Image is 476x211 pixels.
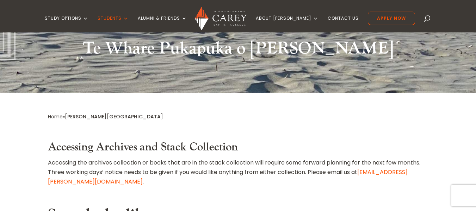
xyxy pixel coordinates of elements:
[48,113,163,120] span: »
[48,141,428,157] h3: Accessing Archives and Stack Collection
[98,16,129,32] a: Students
[45,16,88,32] a: Study Options
[195,7,247,30] img: Carey Baptist College
[256,16,319,32] a: About [PERSON_NAME]
[65,113,163,120] span: [PERSON_NAME][GEOGRAPHIC_DATA]
[48,158,428,187] p: Accessing the archives collection or books that are in the stack collection will require some for...
[138,16,187,32] a: Alumni & Friends
[48,38,428,62] h2: Te Whare Pukapuka o [PERSON_NAME]
[368,12,415,25] a: Apply Now
[328,16,359,32] a: Contact Us
[48,113,63,120] a: Home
